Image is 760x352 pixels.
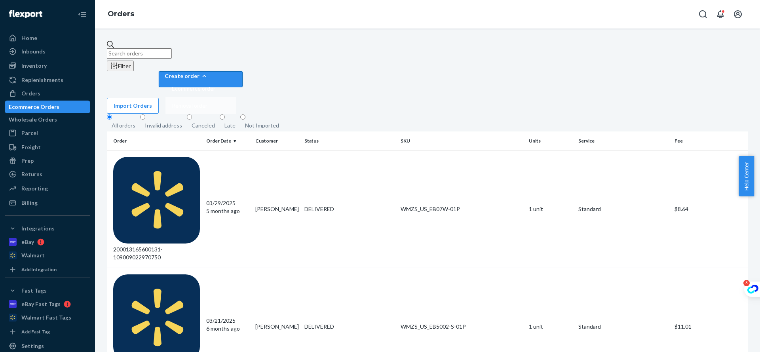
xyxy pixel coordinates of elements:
[730,6,746,22] button: Open account menu
[21,328,50,335] div: Add Fast Tag
[575,131,671,150] th: Service
[671,150,748,268] td: $8.64
[252,150,301,268] td: [PERSON_NAME]
[255,137,298,144] div: Customer
[5,154,90,167] a: Prep
[9,10,42,18] img: Flexport logo
[21,76,63,84] div: Replenishments
[21,225,55,232] div: Integrations
[145,122,182,129] div: Invalid address
[21,48,46,55] div: Inbounds
[21,251,45,259] div: Walmart
[5,113,90,126] a: Wholesale Orders
[695,6,711,22] button: Open Search Box
[5,45,90,58] a: Inbounds
[140,114,145,120] input: Invalid address
[712,6,728,22] button: Open notifications
[401,323,522,331] div: WMZS_US_EB5002-S-01P
[21,34,37,42] div: Home
[9,116,57,124] div: Wholesale Orders
[301,131,397,150] th: Status
[206,207,249,215] p: 5 months ago
[112,122,135,129] div: All orders
[526,131,575,150] th: Units
[304,205,394,213] div: DELIVERED
[5,311,90,324] a: Walmart Fast Tags
[21,129,38,137] div: Parcel
[206,199,249,215] div: 03/29/2025
[108,10,134,18] a: Orders
[107,61,134,71] button: Filter
[5,74,90,86] a: Replenishments
[21,157,34,165] div: Prep
[739,156,754,196] button: Help Center
[21,89,40,97] div: Orders
[165,72,237,80] div: Create order
[21,300,61,308] div: eBay Fast Tags
[101,3,141,26] ol: breadcrumbs
[224,122,236,129] div: Late
[5,236,90,248] a: eBay
[21,62,47,70] div: Inventory
[526,150,575,268] td: 1 unit
[5,265,90,274] a: Add Integration
[5,87,90,100] a: Orders
[21,314,71,322] div: Walmart Fast Tags
[21,199,38,207] div: Billing
[5,249,90,262] a: Walmart
[74,6,90,22] button: Close Navigation
[9,103,59,111] div: Ecommerce Orders
[5,32,90,44] a: Home
[21,266,57,273] div: Add Integration
[206,325,249,333] p: 6 months ago
[5,222,90,235] button: Integrations
[172,86,215,91] span: Ecommerce order
[5,168,90,181] a: Returns
[5,327,90,337] a: Add Fast Tag
[107,131,203,150] th: Order
[5,141,90,154] a: Freight
[220,114,225,120] input: Late
[172,103,215,108] span: Removal order
[21,287,47,295] div: Fast Tags
[304,323,394,331] div: DELIVERED
[671,131,748,150] th: Fee
[578,323,668,331] p: Standard
[21,342,44,350] div: Settings
[165,80,236,97] button: Ecommerce order
[21,143,41,151] div: Freight
[21,185,48,192] div: Reporting
[159,71,243,87] button: Create orderEcommerce orderRemoval order
[578,205,668,213] p: Standard
[5,298,90,310] a: eBay Fast Tags
[5,101,90,113] a: Ecommerce Orders
[107,48,172,59] input: Search orders
[5,182,90,195] a: Reporting
[187,114,192,120] input: Canceled
[107,98,159,114] button: Import Orders
[401,205,522,213] div: WMZS_US_EB07W-01P
[206,317,249,333] div: 03/21/2025
[5,196,90,209] a: Billing
[21,238,34,246] div: eBay
[203,131,252,150] th: Order Date
[113,157,200,261] div: 200013165600131-109009022970750
[397,131,526,150] th: SKU
[240,114,245,120] input: Not Imported
[5,59,90,72] a: Inventory
[192,122,215,129] div: Canceled
[5,284,90,297] button: Fast Tags
[245,122,279,129] div: Not Imported
[5,127,90,139] a: Parcel
[165,97,236,114] button: Removal order
[21,170,42,178] div: Returns
[107,114,112,120] input: All orders
[110,62,131,70] div: Filter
